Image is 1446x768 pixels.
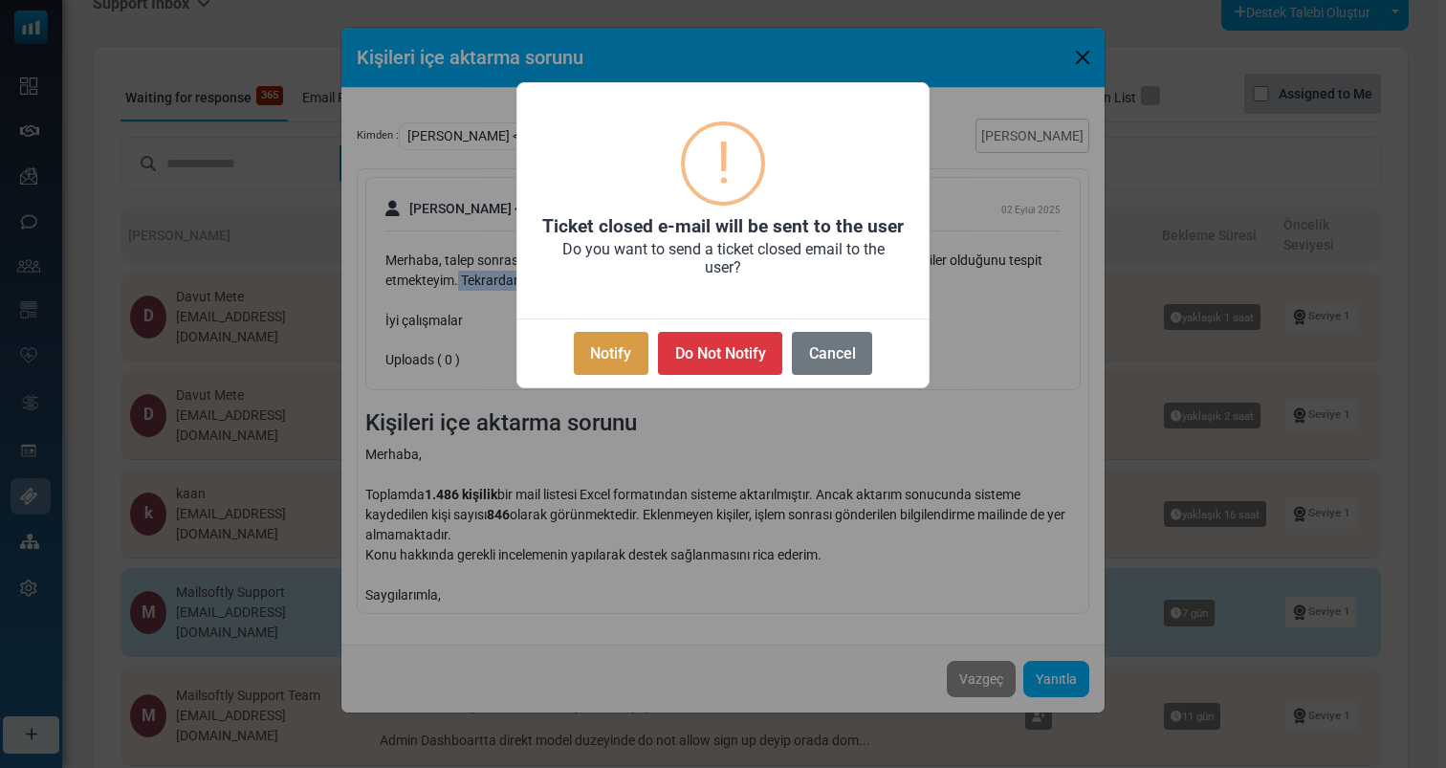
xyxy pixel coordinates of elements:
[517,215,929,237] h2: Ticket closed e-mail will be sent to the user
[517,237,929,299] div: Do you want to send a ticket closed email to the user?
[574,332,648,375] button: Notify
[658,332,782,375] button: Do Not Notify
[716,125,731,202] div: !
[792,332,872,375] button: Cancel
